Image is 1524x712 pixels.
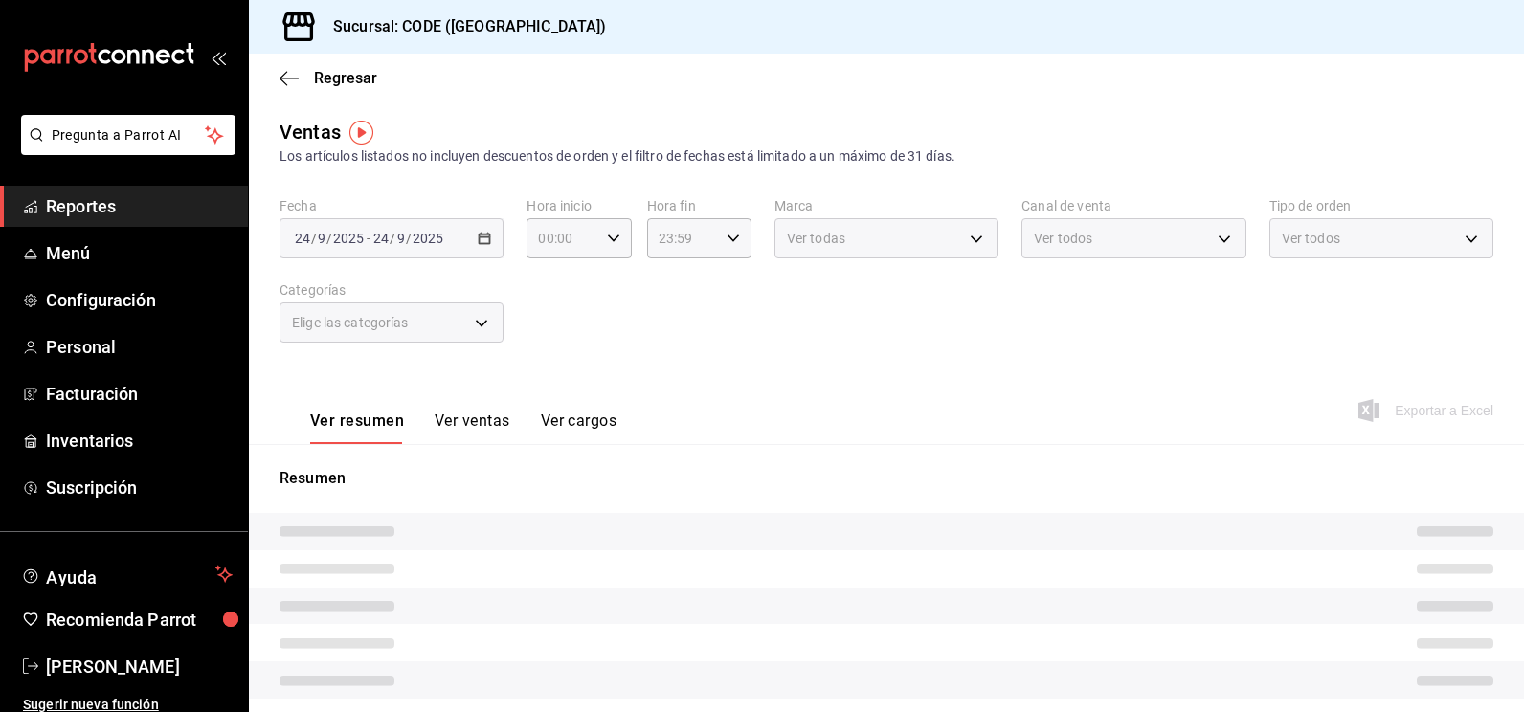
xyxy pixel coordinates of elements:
span: Suscripción [46,475,233,501]
button: Regresar [280,69,377,87]
label: Fecha [280,199,504,212]
span: - [367,231,370,246]
span: Pregunta a Parrot AI [52,125,206,145]
span: Reportes [46,193,233,219]
span: / [326,231,332,246]
input: -- [372,231,390,246]
div: navigation tabs [310,412,616,444]
span: / [406,231,412,246]
label: Hora fin [647,199,751,212]
input: ---- [332,231,365,246]
input: ---- [412,231,444,246]
label: Categorías [280,283,504,297]
button: Ver cargos [541,412,617,444]
span: Elige las categorías [292,313,409,332]
label: Canal de venta [1021,199,1245,212]
span: Inventarios [46,428,233,454]
span: Ver todas [787,229,845,248]
input: -- [396,231,406,246]
span: [PERSON_NAME] [46,654,233,679]
span: / [311,231,317,246]
img: Tooltip marker [349,121,373,145]
a: Pregunta a Parrot AI [13,139,235,159]
div: Ventas [280,118,341,146]
span: / [390,231,395,246]
div: Los artículos listados no incluyen descuentos de orden y el filtro de fechas está limitado a un m... [280,146,1493,167]
button: open_drawer_menu [211,50,226,65]
span: Facturación [46,381,233,407]
input: -- [294,231,311,246]
span: Personal [46,334,233,360]
button: Ver resumen [310,412,404,444]
label: Tipo de orden [1269,199,1493,212]
span: Ver todos [1034,229,1092,248]
button: Ver ventas [435,412,510,444]
span: Ayuda [46,563,208,586]
span: Ver todos [1282,229,1340,248]
span: Recomienda Parrot [46,607,233,633]
button: Pregunta a Parrot AI [21,115,235,155]
label: Hora inicio [527,199,631,212]
label: Marca [774,199,998,212]
span: Regresar [314,69,377,87]
p: Resumen [280,467,1493,490]
h3: Sucursal: CODE ([GEOGRAPHIC_DATA]) [318,15,606,38]
input: -- [317,231,326,246]
span: Menú [46,240,233,266]
span: Configuración [46,287,233,313]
